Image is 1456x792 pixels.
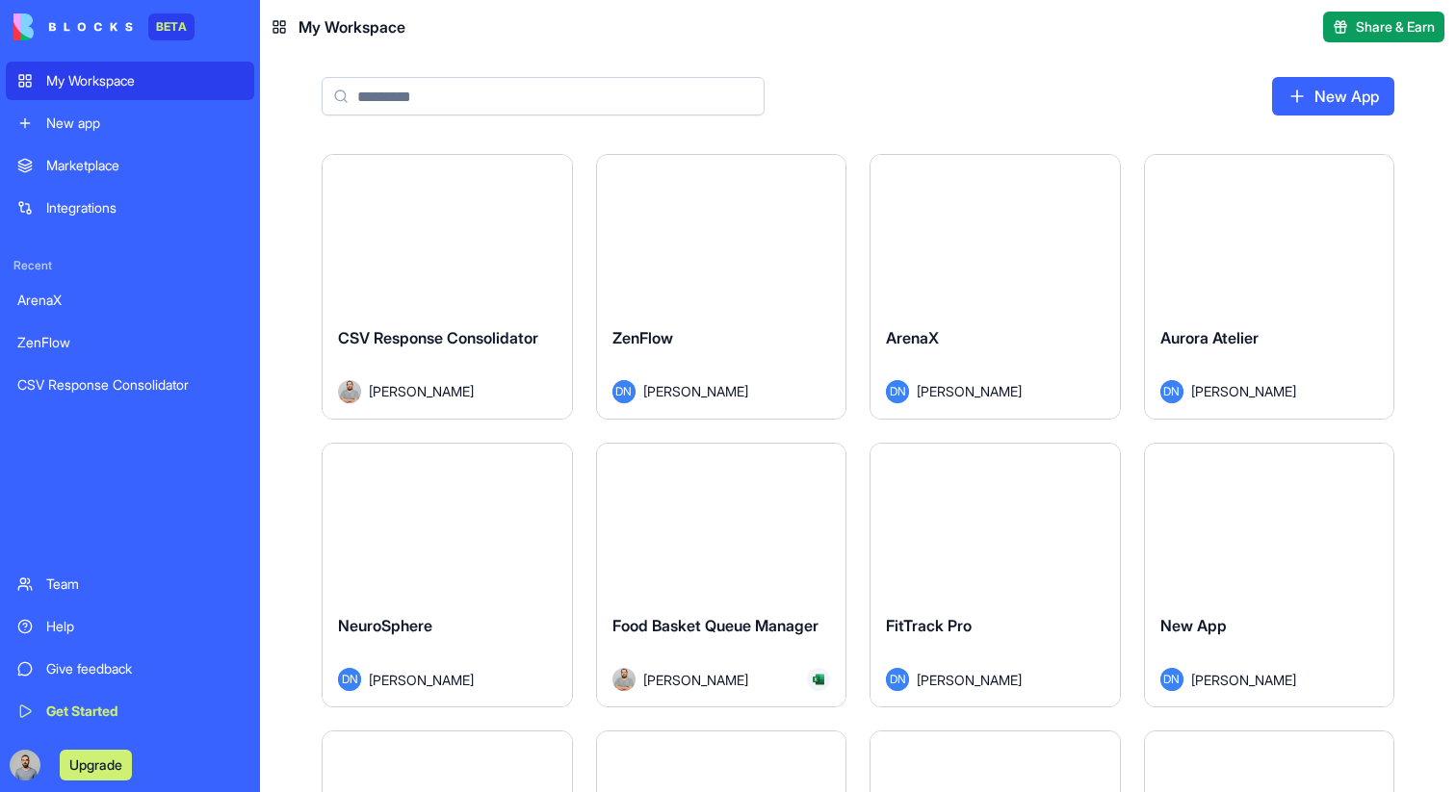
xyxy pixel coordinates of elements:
a: NeuroSphereDN[PERSON_NAME] [322,443,573,708]
img: Avatar [338,380,361,403]
a: FitTrack ProDN[PERSON_NAME] [870,443,1121,708]
div: Help [46,617,243,636]
span: DN [886,380,909,403]
div: Marketplace [46,156,243,175]
img: image_123650291_bsq8ao.jpg [10,750,40,780]
img: logo [13,13,133,40]
div: My Workspace [46,71,243,90]
span: Food Basket Queue Manager [612,616,819,635]
a: Aurora AtelierDN[PERSON_NAME] [1144,154,1395,420]
a: BETA [13,13,195,40]
span: Recent [6,258,254,273]
img: Avatar [612,668,636,691]
a: My Workspace [6,62,254,100]
button: Upgrade [60,750,132,780]
div: ArenaX [17,291,243,310]
a: Food Basket Queue ManagerAvatar[PERSON_NAME] [596,443,847,708]
span: DN [1160,380,1183,403]
img: Excel_dy1k4q.svg [813,674,824,685]
a: CSV Response Consolidator [6,366,254,404]
span: DN [612,380,636,403]
a: Integrations [6,189,254,227]
span: [PERSON_NAME] [643,670,748,690]
a: New app [6,104,254,142]
a: Help [6,607,254,646]
span: [PERSON_NAME] [917,381,1022,401]
div: BETA [148,13,195,40]
a: Give feedback [6,650,254,688]
span: DN [1160,668,1183,691]
a: ArenaXDN[PERSON_NAME] [870,154,1121,420]
span: NeuroSphere [338,616,432,635]
a: Marketplace [6,146,254,185]
span: DN [886,668,909,691]
span: New App [1160,616,1227,635]
span: [PERSON_NAME] [369,670,474,690]
span: My Workspace [299,15,405,38]
div: Get Started [46,702,243,721]
span: CSV Response Consolidator [338,328,538,347]
div: Integrations [46,198,243,217]
a: Upgrade [60,754,132,774]
button: Share & Earn [1323,12,1444,42]
div: ZenFlow [17,333,243,352]
a: ZenFlowDN[PERSON_NAME] [596,154,847,420]
a: ArenaX [6,281,254,319]
a: CSV Response ConsolidatorAvatar[PERSON_NAME] [322,154,573,420]
span: DN [338,668,361,691]
span: ArenaX [886,328,939,347]
span: [PERSON_NAME] [1191,670,1296,690]
span: Share & Earn [1356,17,1435,37]
div: CSV Response Consolidator [17,375,243,395]
span: [PERSON_NAME] [917,670,1022,690]
a: Team [6,565,254,603]
a: New App [1272,77,1394,115]
a: Get Started [6,692,254,730]
div: Give feedback [46,659,243,678]
span: [PERSON_NAME] [369,381,474,401]
span: [PERSON_NAME] [643,381,748,401]
span: FitTrack Pro [886,616,972,635]
div: New app [46,114,243,133]
span: [PERSON_NAME] [1191,381,1296,401]
div: Team [46,575,243,594]
span: Aurora Atelier [1160,328,1259,347]
span: ZenFlow [612,328,673,347]
a: New AppDN[PERSON_NAME] [1144,443,1395,708]
a: ZenFlow [6,323,254,362]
